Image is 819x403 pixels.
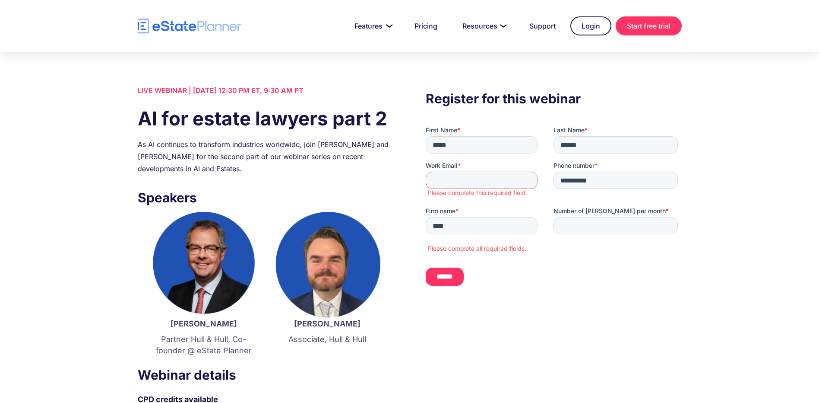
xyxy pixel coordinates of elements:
[426,89,681,109] h3: Register for this webinar
[138,138,393,175] div: As AI continues to transform industries worldwide, join [PERSON_NAME] and [PERSON_NAME] for the s...
[151,334,257,356] p: Partner Hull & Hull, Co-founder @ eState Planner
[426,126,681,293] iframe: Form 0
[274,334,380,345] p: Associate, Hull & Hull
[344,17,400,35] a: Features
[138,188,393,208] h3: Speakers
[519,17,566,35] a: Support
[616,16,682,35] a: Start free trial
[294,319,360,328] strong: [PERSON_NAME]
[138,84,393,96] div: LIVE WEBINAR | [DATE] 12:30 PM ET, 9:30 AM PT
[452,17,515,35] a: Resources
[138,365,393,385] h3: Webinar details
[404,17,448,35] a: Pricing
[138,19,241,34] a: home
[570,16,611,35] a: Login
[171,319,237,328] strong: [PERSON_NAME]
[138,105,393,132] h1: AI for estate lawyers part 2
